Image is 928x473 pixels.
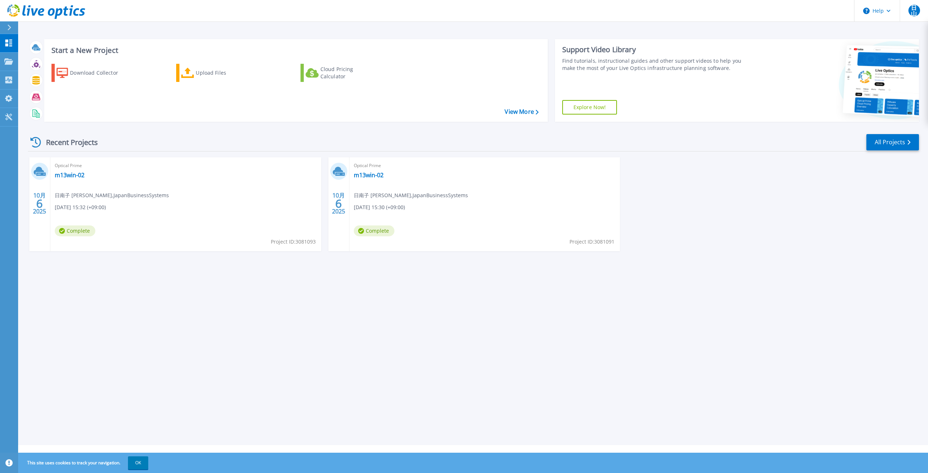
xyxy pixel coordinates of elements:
span: This site uses cookies to track your navigation. [20,456,148,469]
span: 日山 [908,5,920,16]
div: 10月 2025 [332,190,345,217]
span: Optical Prime [55,162,317,170]
span: 6 [36,200,43,207]
span: 日南子 [PERSON_NAME] , JapanBusinessSystems [354,191,468,199]
a: m13win-02 [354,171,384,179]
a: All Projects [866,134,919,150]
a: Download Collector [51,64,132,82]
span: [DATE] 15:30 (+09:00) [354,203,405,211]
span: Project ID: 3081093 [271,238,316,246]
span: 日南子 [PERSON_NAME] , JapanBusinessSystems [55,191,169,199]
span: Complete [55,225,95,236]
div: Recent Projects [28,133,108,151]
span: 6 [335,200,342,207]
button: OK [128,456,148,469]
a: Cloud Pricing Calculator [301,64,381,82]
div: 10月 2025 [33,190,46,217]
a: Upload Files [176,64,257,82]
span: [DATE] 15:32 (+09:00) [55,203,106,211]
a: View More [505,108,538,115]
div: Upload Files [196,66,254,80]
div: Cloud Pricing Calculator [320,66,378,80]
div: Support Video Library [562,45,750,54]
span: Project ID: 3081091 [569,238,614,246]
a: m13win-02 [55,171,84,179]
div: Download Collector [70,66,128,80]
span: Optical Prime [354,162,616,170]
h3: Start a New Project [51,46,538,54]
div: Find tutorials, instructional guides and other support videos to help you make the most of your L... [562,57,750,72]
span: Complete [354,225,394,236]
a: Explore Now! [562,100,617,115]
